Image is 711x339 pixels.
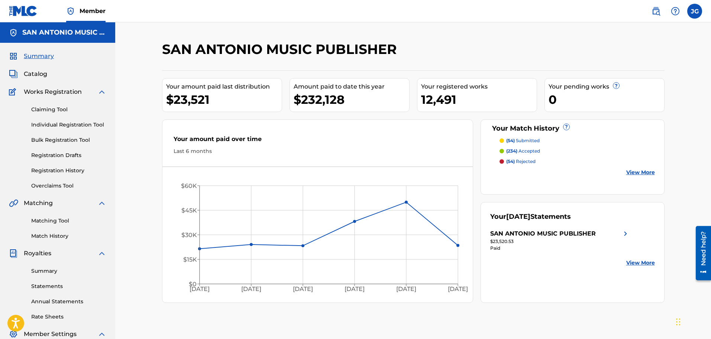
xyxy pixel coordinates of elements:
[671,7,680,16] img: help
[668,4,683,19] div: Help
[24,87,82,96] span: Works Registration
[506,138,515,143] span: (54)
[24,70,47,79] span: Catalog
[9,70,47,79] a: CatalogCatalog
[9,28,18,37] img: Accounts
[97,199,106,208] img: expand
[500,137,655,144] a: (54) submitted
[448,286,468,293] tspan: [DATE]
[549,91,664,108] div: 0
[563,124,569,130] span: ?
[626,169,655,176] a: View More
[294,91,409,108] div: $232,128
[649,4,663,19] a: Public Search
[506,159,515,164] span: (54)
[174,147,462,155] div: Last 6 months
[626,259,655,267] a: View More
[241,286,261,293] tspan: [DATE]
[9,52,54,61] a: SummarySummary
[621,229,630,238] img: right chevron icon
[421,82,537,91] div: Your registered works
[181,231,197,239] tspan: $30K
[31,106,106,113] a: Claiming Tool
[31,121,106,129] a: Individual Registration Tool
[66,7,75,16] img: Top Rightsholder
[613,83,619,89] span: ?
[24,249,51,258] span: Royalties
[31,182,106,190] a: Overclaims Tool
[31,167,106,175] a: Registration History
[652,7,660,16] img: search
[9,70,18,79] img: Catalog
[687,4,702,19] div: User Menu
[31,136,106,144] a: Bulk Registration Tool
[31,298,106,306] a: Annual Statements
[31,267,106,275] a: Summary
[31,232,106,240] a: Match History
[506,148,540,154] p: accepted
[490,245,630,252] div: Paid
[181,182,197,189] tspan: $60K
[506,137,540,144] p: submitted
[396,286,416,293] tspan: [DATE]
[294,82,409,91] div: Amount paid to date this year
[166,82,282,91] div: Your amount paid last distribution
[490,238,630,245] div: $23,520.53
[345,286,365,293] tspan: [DATE]
[24,330,77,339] span: Member Settings
[97,87,106,96] img: expand
[506,212,530,221] span: [DATE]
[31,282,106,290] a: Statements
[80,7,106,15] span: Member
[24,199,53,208] span: Matching
[9,52,18,61] img: Summary
[676,311,681,333] div: Drag
[31,217,106,225] a: Matching Tool
[506,158,536,165] p: rejected
[166,91,282,108] div: $23,521
[31,151,106,159] a: Registration Drafts
[490,212,571,222] div: Your Statements
[9,249,18,258] img: Royalties
[9,6,38,16] img: MLC Logo
[500,148,655,154] a: (234) accepted
[500,158,655,165] a: (54) rejected
[162,41,400,58] h2: SAN ANTONIO MUSIC PUBLISHER
[189,286,209,293] tspan: [DATE]
[506,148,517,154] span: (234)
[9,330,18,339] img: Member Settings
[174,135,462,147] div: Your amount paid over time
[421,91,537,108] div: 12,491
[674,303,711,339] iframe: Chat Widget
[490,229,630,252] a: SAN ANTONIO MUSIC PUBLISHERright chevron icon$23,520.53Paid
[97,249,106,258] img: expand
[22,28,106,37] h5: SAN ANTONIO MUSIC PUBLISHER
[97,330,106,339] img: expand
[181,207,197,214] tspan: $45K
[31,313,106,321] a: Rate Sheets
[690,223,711,283] iframe: Resource Center
[9,199,18,208] img: Matching
[549,82,664,91] div: Your pending works
[293,286,313,293] tspan: [DATE]
[183,256,197,263] tspan: $15K
[490,124,655,134] div: Your Match History
[188,281,196,288] tspan: $0
[490,229,596,238] div: SAN ANTONIO MUSIC PUBLISHER
[24,52,54,61] span: Summary
[9,87,19,96] img: Works Registration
